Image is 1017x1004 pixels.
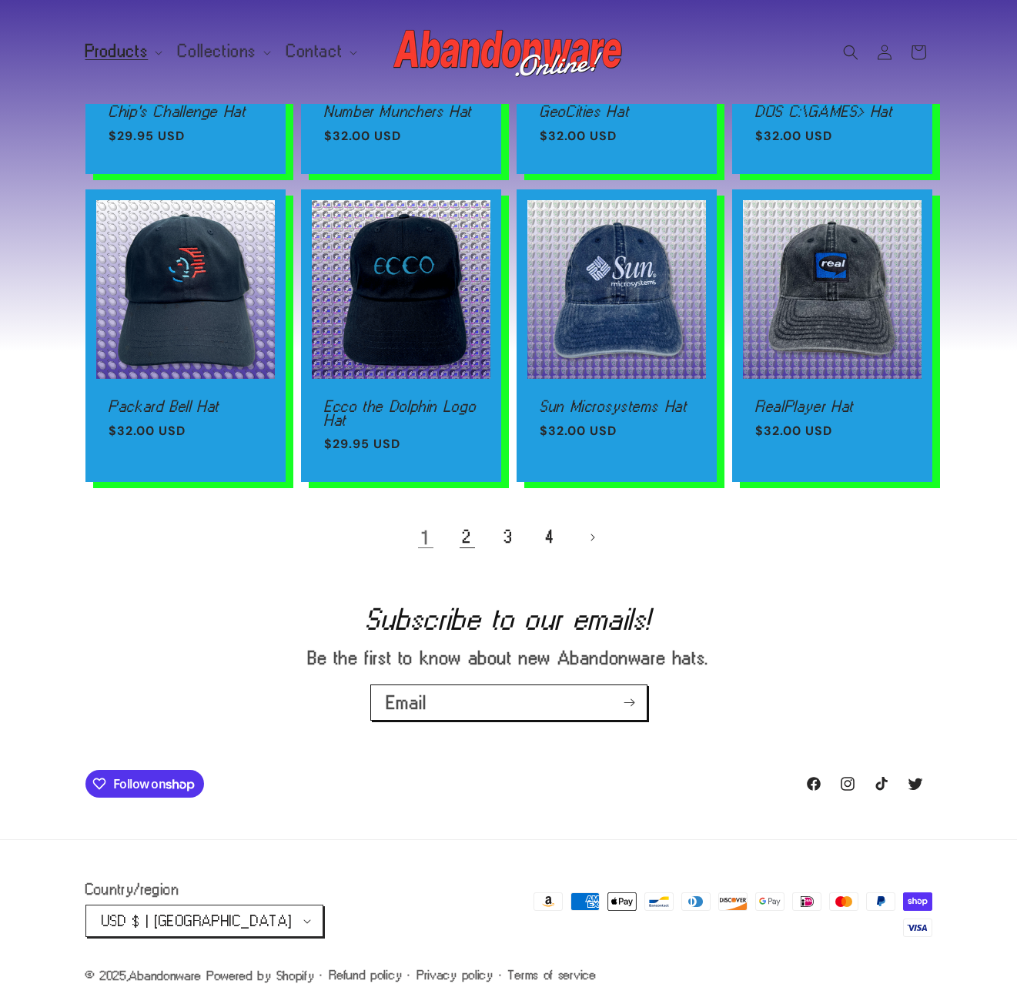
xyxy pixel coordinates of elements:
span: Collections [178,45,256,59]
button: USD $ | [GEOGRAPHIC_DATA] [85,905,323,937]
summary: Collections [169,35,277,68]
a: Page 4 [534,520,567,554]
summary: Contact [277,35,363,68]
a: Refund policy [330,968,402,982]
p: Be the first to know about new Abandonware hats. [239,647,778,669]
summary: Products [76,35,169,68]
a: RealPlayer Hat [755,400,909,413]
span: USD $ | [GEOGRAPHIC_DATA] [102,913,293,929]
a: Page 1 [409,520,443,554]
a: DOS C:\GAMES> Hat [755,105,909,119]
a: Abandonware [129,969,202,982]
a: GeoCities Hat [540,105,694,119]
a: Privacy policy [417,968,493,982]
a: Packard Bell Hat [109,400,263,413]
input: Email [371,685,647,720]
nav: Pagination [85,520,932,554]
a: Number Munchers Hat [324,105,478,119]
a: Abandonware [387,15,630,89]
summary: Search [834,35,868,69]
small: © 2025, [85,969,202,982]
a: Terms of service [508,968,596,982]
h2: Subscribe to our emails! [69,607,948,631]
a: Sun Microsystems Hat [540,400,694,413]
button: Subscribe [613,684,647,721]
a: Page 2 [450,520,484,554]
img: Abandonware [393,22,624,83]
a: Page 3 [492,520,526,554]
a: Ecco the Dolphin Logo Hat [324,400,478,427]
a: Powered by Shopify [207,969,315,982]
span: Products [85,45,149,59]
span: Contact [286,45,343,59]
a: Chip's Challenge Hat [109,105,263,119]
h2: Country/region [85,882,323,897]
a: Next page [575,520,609,554]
